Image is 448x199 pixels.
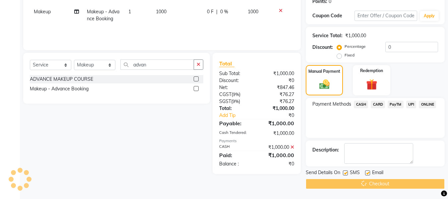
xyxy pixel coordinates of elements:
[312,32,343,39] div: Service Total:
[354,11,417,21] input: Enter Offer / Coupon Code
[345,52,354,58] label: Fixed
[219,138,294,144] div: Payments
[360,68,383,74] label: Redemption
[219,60,234,67] span: Total
[257,119,299,127] div: ₹1,000.00
[264,112,299,119] div: ₹0
[257,130,299,137] div: ₹1,000.00
[34,9,51,15] span: Makeup
[419,101,436,108] span: ONLINE
[345,32,366,39] div: ₹1,000.00
[214,91,257,98] div: ( )
[232,99,239,104] span: 9%
[156,9,166,15] span: 1000
[306,169,340,177] span: Send Details On
[372,169,383,177] span: Email
[371,101,385,108] span: CARD
[406,101,416,108] span: UPI
[388,101,404,108] span: PayTM
[354,101,368,108] span: CASH
[257,160,299,167] div: ₹0
[312,147,339,153] div: Description:
[214,160,257,167] div: Balance :
[420,11,439,21] button: Apply
[363,78,381,91] img: _gift.svg
[128,9,131,15] span: 1
[214,70,257,77] div: Sub Total:
[214,119,257,127] div: Payable:
[312,12,354,19] div: Coupon Code
[316,78,333,90] img: _cash.svg
[214,98,257,105] div: ( )
[233,92,239,97] span: 9%
[214,84,257,91] div: Net:
[257,98,299,105] div: ₹76.27
[350,169,360,177] span: SMS
[87,9,119,22] span: Makeup - Advance Booking
[214,105,257,112] div: Total:
[214,144,257,151] div: CASH
[30,85,89,92] div: Makeup - Advance Booking
[312,101,351,108] span: Payment Methods
[257,70,299,77] div: ₹1,000.00
[257,151,299,159] div: ₹1,000.00
[214,112,264,119] a: Add Tip
[214,151,257,159] div: Paid:
[308,68,340,74] label: Manual Payment
[257,144,299,151] div: ₹1,000.00
[207,8,214,15] span: 0 F
[214,77,257,84] div: Discount:
[257,91,299,98] div: ₹76.27
[219,98,231,104] span: SGST
[345,44,366,50] label: Percentage
[120,59,194,70] input: Search or Scan
[257,84,299,91] div: ₹847.46
[257,77,299,84] div: ₹0
[312,44,333,51] div: Discount:
[214,130,257,137] div: Cash Tendered:
[220,8,228,15] span: 0 %
[219,91,231,97] span: CGST
[257,105,299,112] div: ₹1,000.00
[216,8,218,15] span: |
[30,76,93,83] div: ADVANCE MAKEUP COURSE
[248,9,258,15] span: 1000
